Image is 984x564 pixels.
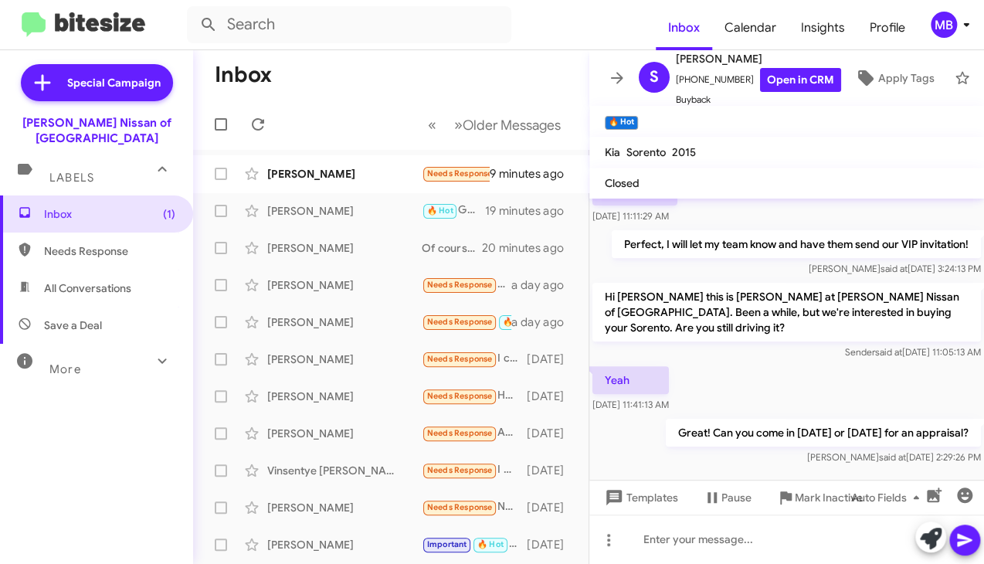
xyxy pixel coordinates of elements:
div: [PERSON_NAME] [267,166,422,182]
div: Great! Can you come in [DATE] or [DATE] for an appraisal? [422,202,485,219]
div: I came in and I didn't like the down payment [422,350,527,368]
div: [PERSON_NAME] [267,389,422,404]
div: I want to be approved first [422,461,527,479]
button: MB [918,12,967,38]
span: Needs Response [44,243,175,259]
button: Apply Tags [841,64,947,92]
span: Needs Response [427,354,493,364]
nav: Page navigation example [419,109,570,141]
span: S [650,65,659,90]
p: Hi [PERSON_NAME] this is [PERSON_NAME] at [PERSON_NAME] Nissan of [GEOGRAPHIC_DATA]. Been a while... [592,283,981,341]
div: Am a put it on standby for now thank you [422,424,527,442]
a: Open in CRM [760,68,841,92]
span: Templates [602,484,678,511]
span: Needs Response [427,465,493,475]
span: Special Campaign [67,75,161,90]
button: Previous [419,109,446,141]
div: 20 minutes ago [484,240,576,256]
p: Perfect, I will let my team know and have them send our VIP invitation! [612,230,981,258]
button: Mark Inactive [764,484,875,511]
div: 19 minutes ago [485,203,576,219]
div: Not a sentra i wanted a Altima or maxima [422,498,527,516]
div: [PERSON_NAME] [267,314,422,330]
div: Of course! We open at 9am. What time works best for you? [422,240,484,256]
button: Next [445,109,570,141]
span: 🔥 Hot [503,317,529,327]
span: [PERSON_NAME] [676,49,841,68]
span: Apply Tags [878,64,935,92]
div: Vinsentye [PERSON_NAME] [267,463,422,478]
div: [DATE] [527,463,576,478]
div: [PERSON_NAME] [267,426,422,441]
span: [DATE] 11:11:29 AM [592,210,669,222]
div: [PERSON_NAME] [267,500,422,515]
div: [DATE] [527,500,576,515]
div: [PERSON_NAME] [267,277,422,293]
span: Save a Deal [44,318,102,333]
div: MB [931,12,957,38]
div: Ok [422,535,527,553]
span: Mark Inactive [795,484,863,511]
span: All Conversations [44,280,131,296]
p: Great! Can you come in [DATE] or [DATE] for an appraisal? [666,419,981,447]
span: said at [879,451,906,463]
span: Labels [49,171,94,185]
span: Kia [605,145,620,159]
div: [PERSON_NAME] [267,240,422,256]
span: said at [881,263,908,274]
span: Needs Response [427,280,493,290]
a: Profile [857,5,918,50]
div: Hello, I've been really busy however I let [PERSON_NAME] know I would contact him with my thought... [422,387,527,405]
p: Yeah [592,366,669,394]
button: Templates [589,484,690,511]
div: [DATE] [527,389,576,404]
a: Special Campaign [21,64,173,101]
div: [PERSON_NAME] [267,537,422,552]
span: Older Messages [463,117,561,134]
span: 2015 [672,145,696,159]
span: « [428,115,436,134]
a: Inbox [656,5,712,50]
span: Needs Response [427,317,493,327]
div: [DATE] [527,426,576,441]
div: Very well [422,313,511,331]
a: Insights [789,5,857,50]
span: More [49,362,81,376]
span: 🔥 Hot [427,206,453,216]
span: Important [427,539,467,549]
span: Pause [721,484,752,511]
small: 🔥 Hot [605,116,638,130]
span: Needs Response [427,391,493,401]
div: [PERSON_NAME] is the co signer but this is her son [PERSON_NAME]. The cars in my name now! [422,165,490,182]
span: [PERSON_NAME] [DATE] 2:29:26 PM [807,451,981,463]
span: [PHONE_NUMBER] [676,68,841,92]
span: Needs Response [427,428,493,438]
div: a day ago [511,277,576,293]
span: said at [875,346,902,358]
div: a day ago [511,314,576,330]
span: Sender [DATE] 11:05:13 AM [845,346,981,358]
div: 9 minutes ago [490,166,576,182]
div: [DATE] [527,537,576,552]
button: Auto Fields [839,484,938,511]
span: [PERSON_NAME] [DATE] 3:24:13 PM [809,263,981,274]
span: » [454,115,463,134]
h1: Inbox [215,63,272,87]
span: 🔥 Hot [477,539,504,549]
span: Sorento [626,145,666,159]
div: I can't say, I have no car to drive. So it's hard to say when [422,276,511,294]
span: (1) [163,206,175,222]
a: Calendar [712,5,789,50]
span: Needs Response [427,502,493,512]
span: Inbox [44,206,175,222]
span: Needs Response [427,168,493,178]
input: Search [187,6,511,43]
div: [PERSON_NAME] [267,203,422,219]
div: [PERSON_NAME] [267,352,422,367]
div: [DATE] [527,352,576,367]
span: Auto Fields [851,484,925,511]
